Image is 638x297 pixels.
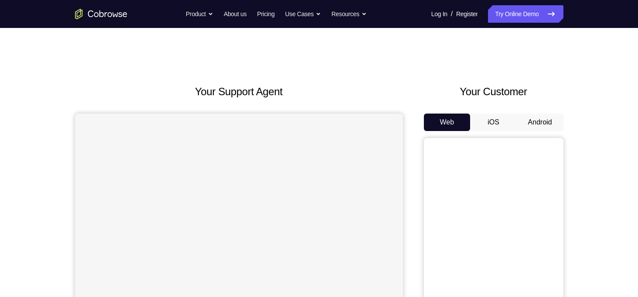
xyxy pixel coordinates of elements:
[75,9,127,19] a: Go to the home page
[331,5,367,23] button: Resources
[470,114,517,131] button: iOS
[451,9,453,19] span: /
[424,84,563,100] h2: Your Customer
[488,5,563,23] a: Try Online Demo
[75,84,403,100] h2: Your Support Agent
[431,5,447,23] a: Log In
[517,114,563,131] button: Android
[257,5,274,23] a: Pricing
[456,5,478,23] a: Register
[424,114,471,131] button: Web
[186,5,213,23] button: Product
[224,5,246,23] a: About us
[285,5,321,23] button: Use Cases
